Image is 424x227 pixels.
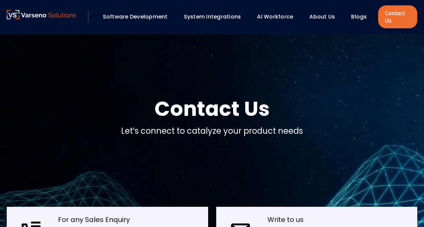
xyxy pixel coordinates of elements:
[257,13,293,21] a: AI Workforce
[254,11,303,23] div: AI Workforce
[180,11,251,23] div: System Integrations
[103,13,168,21] a: Software Development
[121,125,303,137] p: Let’s connect to catalyze your product needs
[7,10,76,24] a: Varseno Solutions – Product Engineering & IT Services
[100,11,177,23] div: Software Development
[378,5,417,28] a: Contact Us
[351,13,367,21] a: Blogs
[154,95,270,122] h1: Contact Us
[348,11,376,23] div: Blogs
[309,13,335,21] a: About Us
[306,11,344,23] div: About Us
[7,10,76,19] img: Varseno Solutions – Product Engineering & IT Services
[184,13,241,21] a: System Integrations
[58,215,200,224] div: For any Sales Enquiry
[267,215,409,224] div: Write to us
